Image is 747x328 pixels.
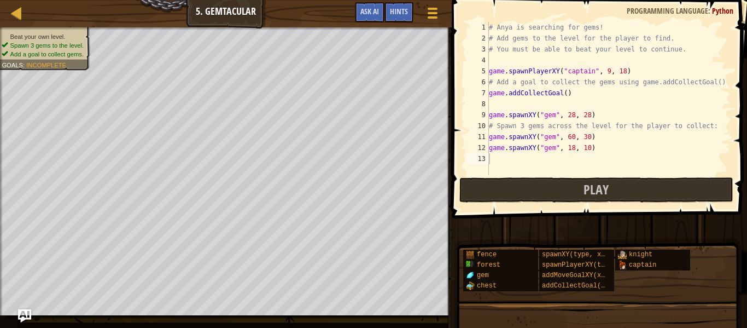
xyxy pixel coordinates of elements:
span: spawnPlayerXY(type, x, y) [542,261,640,269]
img: portrait.png [618,250,627,259]
span: Programming language [627,5,708,16]
span: gem [477,272,489,279]
button: Ask AI [355,2,384,22]
img: portrait.png [466,271,475,280]
span: Python [712,5,733,16]
div: 1 [467,22,489,33]
span: Goals [2,61,23,68]
span: captain [629,261,656,269]
span: chest [477,282,497,290]
div: 2 [467,33,489,44]
img: portrait.png [466,261,475,269]
span: : [708,5,712,16]
span: Incomplete [26,61,66,68]
span: Ask AI [360,6,379,16]
button: Ask AI [18,309,31,323]
span: addCollectGoal(amount) [542,282,628,290]
span: Play [583,181,609,198]
div: 11 [467,131,489,142]
div: 3 [467,44,489,55]
span: fence [477,251,497,258]
span: Add a goal to collect gems. [10,50,84,57]
div: 7 [467,88,489,99]
img: portrait.png [618,261,627,269]
span: spawnXY(type, x, y) [542,251,617,258]
span: Beat your own level. [10,33,66,40]
div: 9 [467,110,489,120]
div: 8 [467,99,489,110]
div: 5 [467,66,489,77]
div: 4 [467,55,489,66]
span: Spawn 3 gems to the level. [10,42,84,49]
span: forest [477,261,500,269]
li: Spawn 3 gems to the level. [2,41,84,50]
div: 13 [467,153,489,164]
img: portrait.png [466,250,475,259]
div: 12 [467,142,489,153]
li: Add a goal to collect gems. [2,50,84,59]
button: Play [459,177,733,203]
span: addMoveGoalXY(x, y) [542,272,617,279]
span: knight [629,251,652,258]
li: Beat your own level. [2,32,84,41]
button: Show game menu [419,2,446,28]
div: 6 [467,77,489,88]
img: portrait.png [466,281,475,290]
div: 10 [467,120,489,131]
span: : [23,61,26,68]
span: Hints [390,6,408,16]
